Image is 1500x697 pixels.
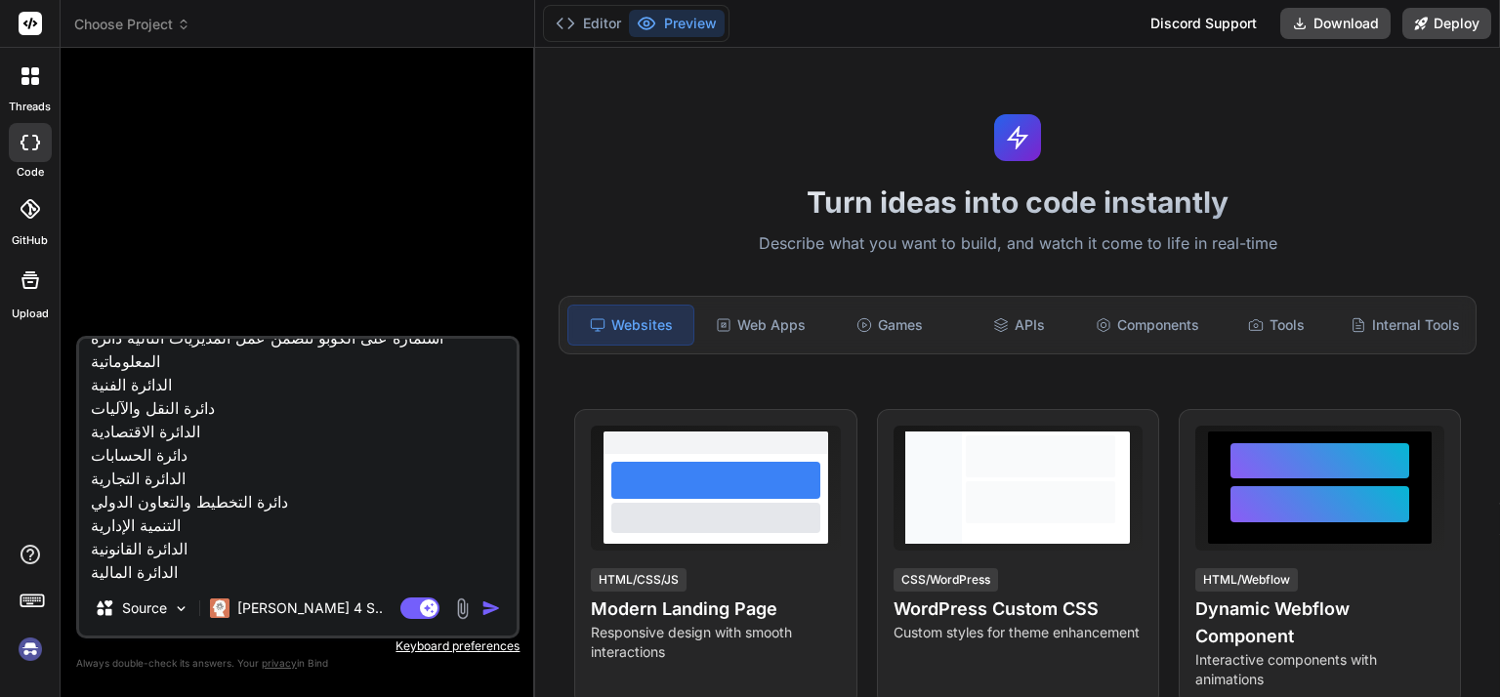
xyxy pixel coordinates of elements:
[1343,305,1468,346] div: Internal Tools
[1195,650,1444,689] p: Interactive components with animations
[827,305,952,346] div: Games
[76,638,520,654] p: Keyboard preferences
[698,305,823,346] div: Web Apps
[591,623,840,662] p: Responsive design with smooth interactions
[12,306,49,322] label: Upload
[14,633,47,666] img: signin
[79,339,517,581] textarea: انا اعمل مدير عام في المؤسسة العامة للمخابز واريد انشاء استمارة على الكوبو تتضمن عمل المديريات ال...
[956,305,1081,346] div: APIs
[173,600,189,617] img: Pick Models
[1280,8,1391,39] button: Download
[591,568,687,592] div: HTML/CSS/JS
[1085,305,1210,346] div: Components
[262,657,297,669] span: privacy
[629,10,725,37] button: Preview
[1139,8,1269,39] div: Discord Support
[547,184,1488,220] h1: Turn ideas into code instantly
[894,623,1143,642] p: Custom styles for theme enhancement
[1195,568,1298,592] div: HTML/Webflow
[547,231,1488,257] p: Describe what you want to build, and watch it come to life in real-time
[1214,305,1339,346] div: Tools
[894,568,998,592] div: CSS/WordPress
[591,595,840,623] h4: Modern Landing Page
[1402,8,1491,39] button: Deploy
[76,654,520,673] p: Always double-check its answers. Your in Bind
[481,598,501,618] img: icon
[17,164,44,181] label: code
[451,597,474,620] img: attachment
[894,595,1143,623] h4: WordPress Custom CSS
[74,15,190,34] span: Choose Project
[548,10,629,37] button: Editor
[237,598,383,618] p: [PERSON_NAME] 4 S..
[122,598,167,618] p: Source
[1195,595,1444,650] h4: Dynamic Webflow Component
[9,99,51,115] label: threads
[12,232,48,249] label: GitHub
[567,305,694,346] div: Websites
[210,598,229,618] img: Claude 4 Sonnet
